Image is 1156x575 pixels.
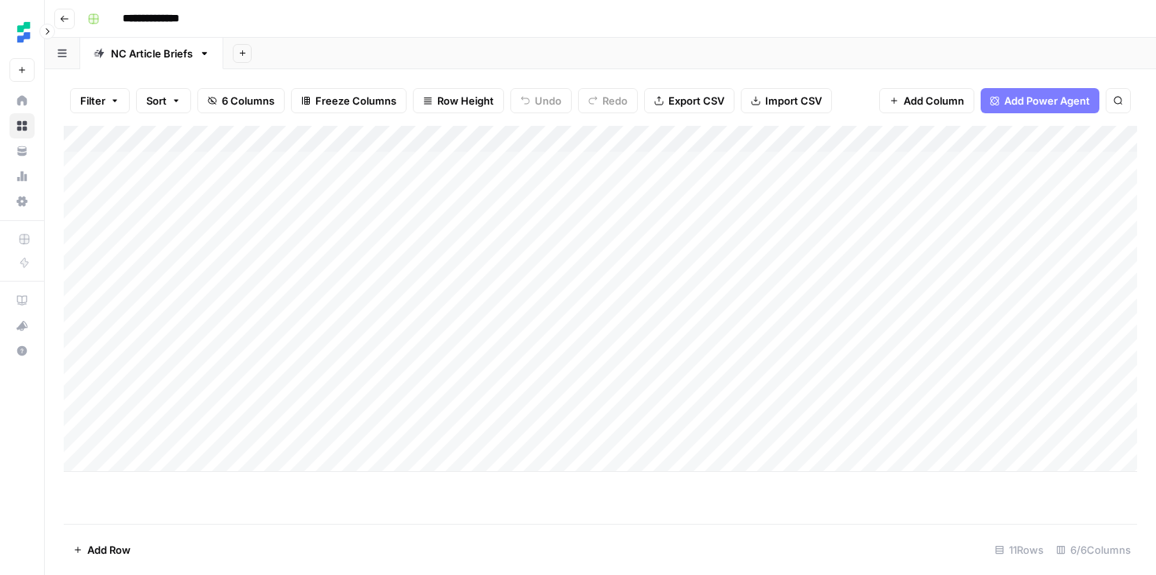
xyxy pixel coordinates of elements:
a: Home [9,88,35,113]
button: Freeze Columns [291,88,407,113]
span: Sort [146,93,167,109]
a: Settings [9,189,35,214]
a: NC Article Briefs [80,38,223,69]
div: NC Article Briefs [111,46,193,61]
div: What's new? [10,314,34,337]
button: Import CSV [741,88,832,113]
button: Help + Support [9,338,35,363]
a: AirOps Academy [9,288,35,313]
div: 6/6 Columns [1050,537,1137,562]
span: Freeze Columns [315,93,396,109]
span: Row Height [437,93,494,109]
span: Undo [535,93,561,109]
button: 6 Columns [197,88,285,113]
span: Add Row [87,542,131,558]
span: Filter [80,93,105,109]
img: Ten Speed Logo [9,18,38,46]
button: Add Power Agent [981,88,1099,113]
span: Add Power Agent [1004,93,1090,109]
a: Browse [9,113,35,138]
button: Sort [136,88,191,113]
div: 11 Rows [988,537,1050,562]
span: Import CSV [765,93,822,109]
span: Export CSV [668,93,724,109]
button: What's new? [9,313,35,338]
button: Add Row [64,537,140,562]
button: Filter [70,88,130,113]
button: Undo [510,88,572,113]
a: Your Data [9,138,35,164]
span: Add Column [904,93,964,109]
button: Add Column [879,88,974,113]
span: Redo [602,93,628,109]
button: Redo [578,88,638,113]
a: Usage [9,164,35,189]
span: 6 Columns [222,93,274,109]
button: Workspace: Ten Speed [9,13,35,52]
button: Row Height [413,88,504,113]
button: Export CSV [644,88,734,113]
